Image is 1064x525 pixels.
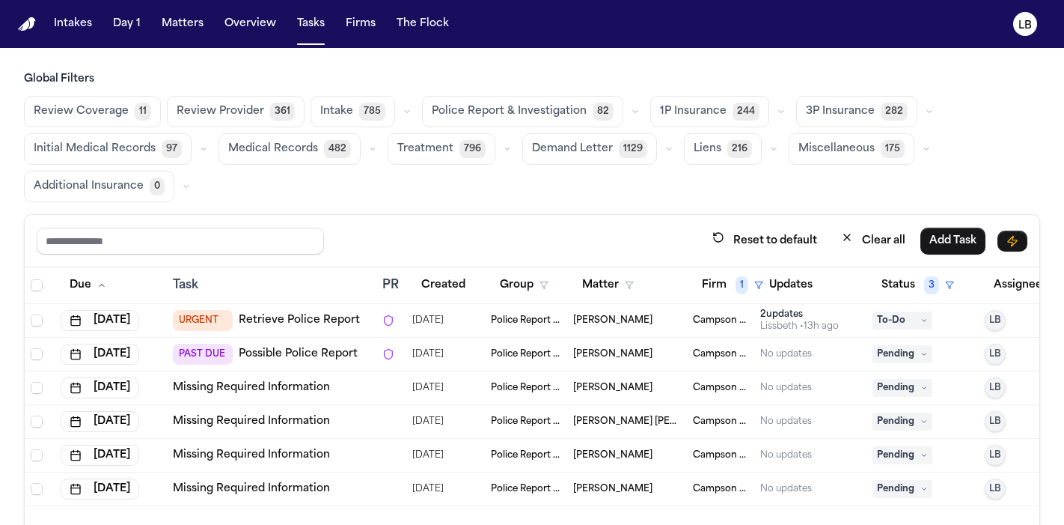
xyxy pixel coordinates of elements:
[806,104,875,119] span: 3P Insurance
[693,272,772,299] button: Firm1
[48,10,98,37] a: Intakes
[239,347,358,362] a: Possible Police Report
[985,310,1006,331] button: LB
[18,17,36,31] img: Finch Logo
[391,10,455,37] button: The Flock
[491,416,561,428] span: Police Report & Investigation
[61,310,139,331] button: [DATE]
[760,483,812,495] div: No updates
[760,348,812,360] div: No updates
[872,413,932,431] span: Pending
[989,483,1001,495] span: LB
[760,272,822,299] button: Updates
[31,315,43,327] span: Select row
[989,382,1001,394] span: LB
[34,104,129,119] span: Review Coverage
[760,382,812,394] div: No updates
[573,382,652,394] span: Tanisha White
[872,312,932,330] span: To-Do
[760,321,839,333] div: Last updated by Lissbeth at 8/19/2025, 5:53:44 PM
[61,445,139,466] button: [DATE]
[491,315,561,327] span: Police Report & Investigation
[491,483,561,495] span: Police Report & Investigation
[31,382,43,394] span: Select row
[789,133,914,165] button: Miscellaneous175
[733,103,759,121] span: 244
[736,276,748,294] span: 1
[881,103,908,121] span: 282
[491,348,561,360] span: Police Report & Investigation
[156,10,210,37] a: Matters
[832,227,914,255] button: Clear all
[985,377,1006,398] button: LB
[694,142,721,157] span: Liens
[31,449,43,461] span: Select row
[573,483,652,495] span: Pepi Martin
[311,96,395,127] button: Intake785
[291,10,331,37] button: Tasks
[239,313,360,328] a: Retrieve Police Report
[985,344,1006,365] button: LB
[573,272,643,299] button: Matter
[31,348,43,360] span: Select row
[796,96,917,127] button: 3P Insurance282
[173,276,370,294] div: Task
[693,449,748,461] span: Campson & Campson
[397,142,453,157] span: Treatment
[985,411,1006,432] button: LB
[173,310,233,331] span: URGENT
[150,177,165,195] span: 0
[872,446,932,464] span: Pending
[340,10,382,37] button: Firms
[31,483,43,495] span: Select row
[693,315,748,327] span: Campson & Campson
[61,411,139,432] button: [DATE]
[989,416,1001,428] span: LB
[491,272,557,299] button: Group
[31,279,43,291] span: Select all
[359,103,385,121] span: 785
[760,309,839,321] div: 2 update s
[412,411,444,432] span: 8/19/2025, 2:21:47 PM
[135,103,151,121] span: 11
[532,142,613,157] span: Demand Letter
[177,104,264,119] span: Review Provider
[61,479,139,500] button: [DATE]
[660,104,727,119] span: 1P Insurance
[218,133,361,165] button: Medical Records482
[924,276,939,294] span: 3
[18,17,36,31] a: Home
[491,449,561,461] span: Police Report & Investigation
[218,10,282,37] a: Overview
[985,479,1006,500] button: LB
[412,445,444,466] span: 8/19/2025, 6:19:44 PM
[412,479,444,500] span: 8/19/2025, 6:35:44 PM
[61,377,139,398] button: [DATE]
[872,480,932,498] span: Pending
[34,142,156,157] span: Initial Medical Records
[422,96,623,127] button: Police Report & Investigation82
[989,315,1001,327] span: LB
[24,72,1040,87] h3: Global Filters
[173,344,233,365] span: PAST DUE
[985,445,1006,466] button: LB
[989,348,1001,360] span: LB
[693,483,748,495] span: Campson & Campson
[173,380,330,395] a: Missing Required Information
[881,140,905,158] span: 175
[31,416,43,428] span: Select row
[24,133,192,165] button: Initial Medical Records97
[24,171,174,202] button: Additional Insurance0
[573,315,652,327] span: Arthur Simkins
[727,140,752,158] span: 216
[798,142,875,157] span: Miscellaneous
[61,344,139,365] button: [DATE]
[491,382,561,394] span: Police Report & Investigation
[650,96,769,127] button: 1P Insurance244
[173,482,330,497] a: Missing Required Information
[162,140,182,158] span: 97
[920,228,985,255] button: Add Task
